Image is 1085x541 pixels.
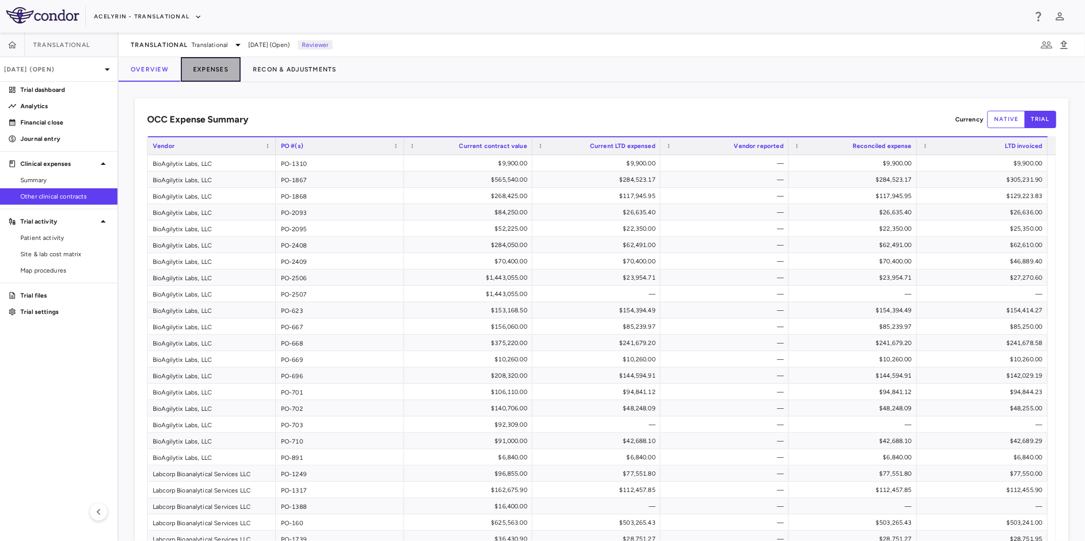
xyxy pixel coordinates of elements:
[20,118,109,127] p: Financial close
[148,318,276,334] div: BioAgilytix Labs, LLC
[413,335,527,351] div: $375,220.00
[798,155,912,171] div: $9,900.00
[413,220,527,237] div: $52,225.00
[148,171,276,187] div: BioAgilytix Labs, LLC
[798,384,912,400] div: $94,841.12
[541,204,655,220] div: $26,635.40
[926,514,1043,531] div: $503,241.00
[148,367,276,383] div: BioAgilytix Labs, LLC
[670,335,784,351] div: —
[20,102,109,111] p: Analytics
[541,400,655,416] div: $48,248.09
[798,433,912,449] div: $42,688.10
[926,237,1043,253] div: $62,610.00
[241,57,349,82] button: Recon & Adjustments
[148,433,276,449] div: BioAgilytix Labs, LLC
[148,155,276,171] div: BioAgilytix Labs, LLC
[798,400,912,416] div: $48,248.09
[541,253,655,269] div: $70,400.00
[670,514,784,531] div: —
[670,302,784,318] div: —
[926,253,1043,269] div: $46,889.40
[276,498,404,514] div: PO-1388
[541,286,655,302] div: —
[148,253,276,269] div: BioAgilytix Labs, LLC
[20,233,109,242] span: Patient activity
[670,498,784,514] div: —
[541,498,655,514] div: —
[413,269,527,286] div: $1,443,055.00
[413,286,527,302] div: $1,443,055.00
[94,9,202,25] button: Acelyrin - Translational
[276,171,404,187] div: PO-1867
[148,416,276,432] div: BioAgilytix Labs, LLC
[541,188,655,204] div: $117,945.95
[1025,111,1056,128] button: trial
[798,269,912,286] div: $23,954.71
[798,351,912,367] div: $10,260.00
[148,237,276,253] div: BioAgilytix Labs, LLC
[798,482,912,498] div: $112,457.85
[20,217,97,226] p: Trial activity
[276,384,404,400] div: PO-701
[4,65,101,74] p: [DATE] (Open)
[148,449,276,465] div: BioAgilytix Labs, LLC
[119,57,181,82] button: Overview
[541,465,655,482] div: $77,551.80
[541,318,655,335] div: $85,239.97
[926,220,1043,237] div: $25,350.00
[281,142,303,150] span: PO #(s)
[670,237,784,253] div: —
[541,335,655,351] div: $241,679.20
[670,449,784,465] div: —
[670,400,784,416] div: —
[670,416,784,433] div: —
[276,367,404,383] div: PO-696
[798,171,912,188] div: $284,523.17
[670,155,784,171] div: —
[413,384,527,400] div: $106,110.00
[926,416,1043,433] div: —
[413,498,527,514] div: $16,400.00
[276,269,404,285] div: PO-2506
[670,367,784,384] div: —
[20,159,97,168] p: Clinical expenses
[670,351,784,367] div: —
[926,400,1043,416] div: $48,255.00
[670,171,784,188] div: —
[413,318,527,335] div: $156,060.00
[148,482,276,498] div: Labcorp Bioanalytical Services LLC
[20,291,109,300] p: Trial files
[276,400,404,416] div: PO-702
[670,384,784,400] div: —
[276,188,404,204] div: PO-1868
[413,155,527,171] div: $9,900.00
[926,367,1043,384] div: $142,029.19
[148,400,276,416] div: BioAgilytix Labs, LLC
[670,269,784,286] div: —
[276,253,404,269] div: PO-2409
[148,498,276,514] div: Labcorp Bioanalytical Services LLC
[20,134,109,143] p: Journal entry
[926,335,1043,351] div: $241,678.58
[413,237,527,253] div: $284,050.00
[276,433,404,449] div: PO-710
[541,302,655,318] div: $154,394.49
[413,514,527,531] div: $625,563.00
[541,155,655,171] div: $9,900.00
[670,204,784,220] div: —
[413,253,527,269] div: $70,400.00
[926,498,1043,514] div: —
[926,465,1043,482] div: $77,550.00
[541,367,655,384] div: $144,594.91
[670,253,784,269] div: —
[926,269,1043,286] div: $27,270.60
[853,142,912,150] span: Reconciled expense
[670,482,784,498] div: —
[541,384,655,400] div: $94,841.12
[413,171,527,188] div: $565,540.00
[148,335,276,351] div: BioAgilytix Labs, LLC
[20,307,109,316] p: Trial settings
[192,40,228,50] span: Translational
[276,465,404,481] div: PO-1249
